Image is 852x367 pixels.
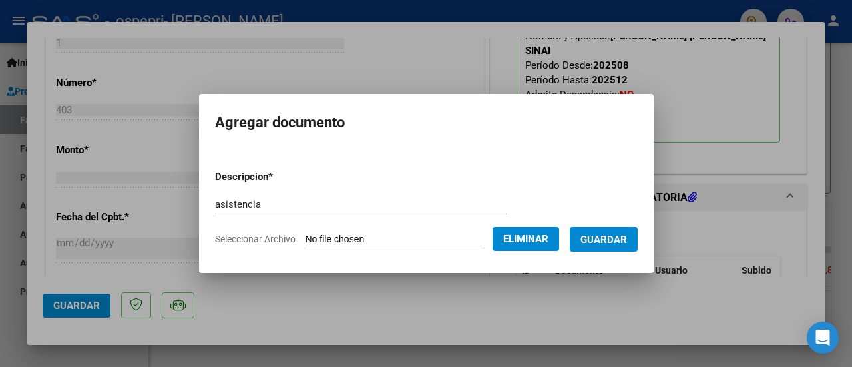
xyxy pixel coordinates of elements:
span: Guardar [580,234,627,246]
span: Eliminar [503,233,548,245]
span: Seleccionar Archivo [215,234,296,244]
p: Descripcion [215,169,342,184]
button: Guardar [570,227,638,252]
div: Open Intercom Messenger [807,322,839,354]
h2: Agregar documento [215,110,638,135]
button: Eliminar [493,227,559,251]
